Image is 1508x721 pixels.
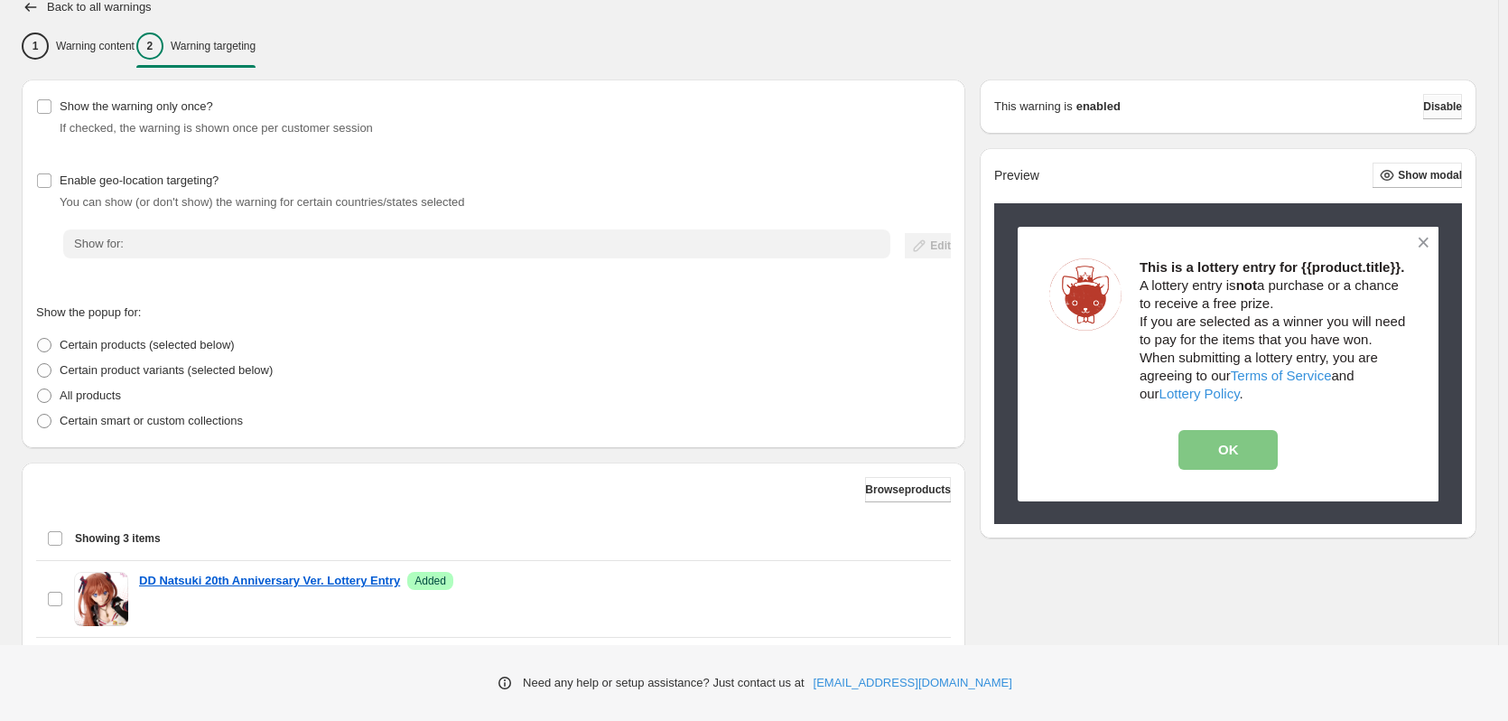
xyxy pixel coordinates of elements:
[56,39,135,53] p: Warning content
[1423,99,1462,114] span: Disable
[60,99,213,113] span: Show the warning only once?
[994,98,1073,116] p: This warning is
[1076,98,1121,116] strong: enabled
[1423,94,1462,119] button: Disable
[60,387,121,405] p: All products
[1140,259,1404,275] span: This is a lottery entry for {{product.title}}.
[60,363,273,377] span: Certain product variants (selected below)
[865,482,951,497] span: Browse products
[136,27,256,65] button: 2Warning targeting
[814,674,1012,692] a: [EMAIL_ADDRESS][DOMAIN_NAME]
[139,572,400,590] a: DD Natsuki 20th Anniversary Ver. Lottery Entry
[60,195,465,209] span: You can show (or don't show) the warning for certain countries/states selected
[1159,386,1240,401] a: Lottery Policy
[1231,368,1332,383] a: Terms of Service
[60,412,243,430] p: Certain smart or custom collections
[22,27,135,65] button: 1Warning content
[74,237,124,250] span: Show for:
[1140,277,1399,311] span: a purchase or a chance to receive a free prize.
[75,531,161,546] span: Showing 3 items
[1398,168,1462,183] span: Show modal
[36,305,141,319] span: Show the popup for:
[136,33,163,60] div: 2
[1236,277,1257,293] span: not
[1140,277,1236,293] span: A lottery entry is
[1140,314,1405,401] span: If you are selected as a winner you will need to pay for the items that you have won. When submit...
[865,477,951,502] button: Browseproducts
[994,168,1039,183] h2: Preview
[74,572,128,626] img: DD Natsuki 20th Anniversary Ver. Lottery Entry
[1178,430,1278,470] button: OK
[60,338,235,351] span: Certain products (selected below)
[60,173,219,187] span: Enable geo-location targeting?
[414,574,446,588] span: Added
[22,33,49,60] div: 1
[171,39,256,53] p: Warning targeting
[1373,163,1462,188] button: Show modal
[60,121,373,135] span: If checked, the warning is shown once per customer session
